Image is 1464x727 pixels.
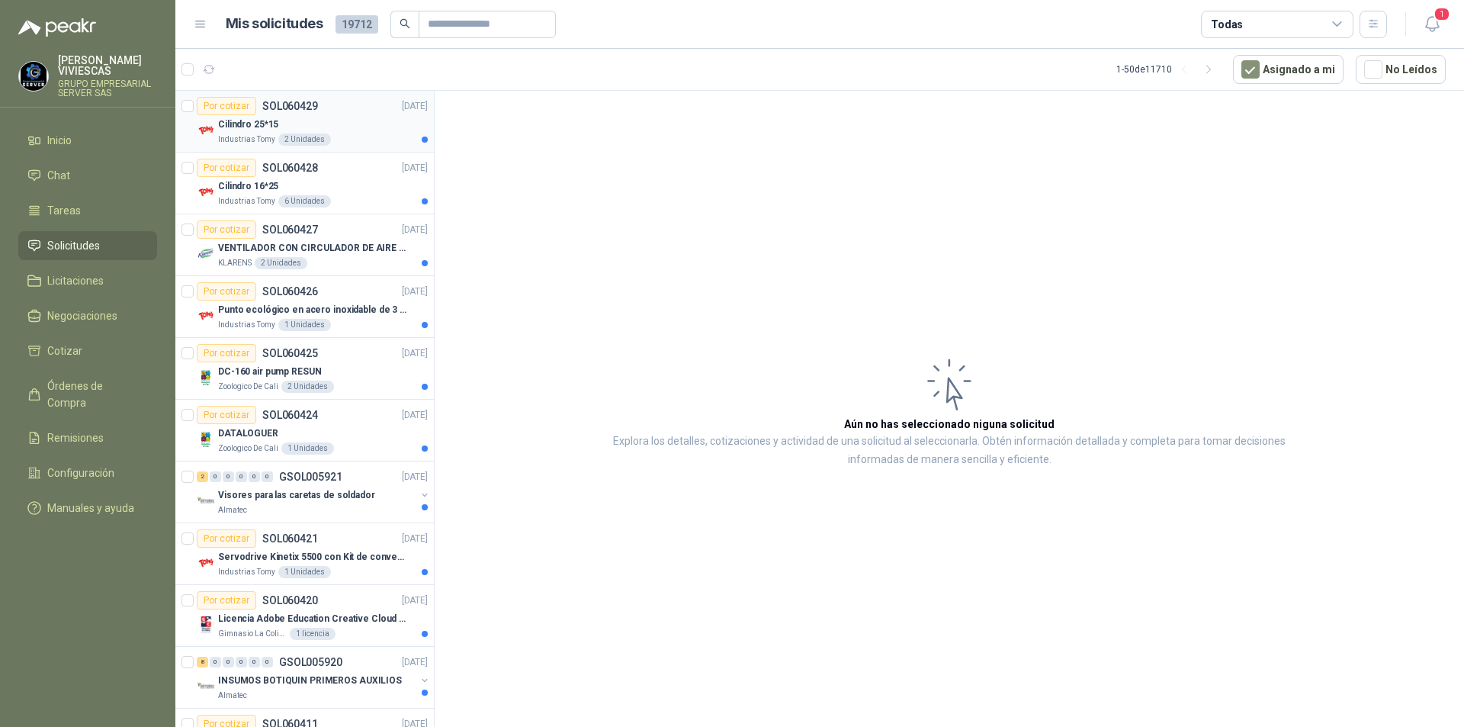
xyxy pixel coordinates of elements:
[218,612,408,626] p: Licencia Adobe Education Creative Cloud for enterprise license lab and classroom
[47,378,143,411] span: Órdenes de Compra
[218,488,375,503] p: Visores para las caretas de soldador
[47,465,114,481] span: Configuración
[175,214,434,276] a: Por cotizarSOL060427[DATE] Company LogoVENTILADOR CON CIRCULADOR DE AIRE MULTIPROPOSITO XPOWER DE...
[197,368,215,387] img: Company Logo
[236,657,247,667] div: 0
[197,220,256,239] div: Por cotizar
[402,594,428,608] p: [DATE]
[18,336,157,365] a: Cotizar
[218,133,275,146] p: Industrias Tomy
[278,319,331,331] div: 1 Unidades
[402,346,428,361] p: [DATE]
[402,532,428,546] p: [DATE]
[587,433,1311,469] p: Explora los detalles, cotizaciones y actividad de una solicitud al seleccionarla. Obtén informaci...
[249,657,260,667] div: 0
[197,591,256,610] div: Por cotizar
[281,381,334,393] div: 2 Unidades
[175,276,434,338] a: Por cotizarSOL060426[DATE] Company LogoPunto ecológico en acero inoxidable de 3 puestos, con capa...
[19,62,48,91] img: Company Logo
[218,566,275,578] p: Industrias Tomy
[218,195,275,207] p: Industrias Tomy
[278,566,331,578] div: 1 Unidades
[402,655,428,670] p: [DATE]
[197,282,256,301] div: Por cotizar
[402,408,428,423] p: [DATE]
[175,338,434,400] a: Por cotizarSOL060425[DATE] Company LogoDC-160 air pump RESUNZoologico De Cali2 Unidades
[197,97,256,115] div: Por cotizar
[197,406,256,424] div: Por cotizar
[218,690,247,702] p: Almatec
[262,533,318,544] p: SOL060421
[47,202,81,219] span: Tareas
[175,400,434,462] a: Por cotizarSOL060424[DATE] Company LogoDATALOGUERZoologico De Cali1 Unidades
[218,117,278,132] p: Cilindro 25*15
[47,132,72,149] span: Inicio
[218,381,278,393] p: Zoologico De Cali
[197,616,215,634] img: Company Logo
[18,231,157,260] a: Solicitudes
[218,365,321,379] p: DC-160 air pump RESUN
[175,585,434,647] a: Por cotizarSOL060420[DATE] Company LogoLicencia Adobe Education Creative Cloud for enterprise lic...
[197,159,256,177] div: Por cotizar
[197,529,256,548] div: Por cotizar
[197,121,215,140] img: Company Logo
[262,286,318,297] p: SOL060426
[197,554,215,572] img: Company Logo
[262,348,318,359] p: SOL060425
[290,628,335,640] div: 1 licencia
[218,241,408,256] p: VENTILADOR CON CIRCULADOR DE AIRE MULTIPROPOSITO XPOWER DE 14"
[262,162,318,173] p: SOL060428
[197,657,208,667] div: 8
[47,343,82,359] span: Cotizar
[279,471,342,482] p: GSOL005921
[197,468,431,516] a: 2 0 0 0 0 0 GSOL005921[DATE] Company LogoVisores para las caretas de soldadorAlmatec
[58,79,157,98] p: GRUPO EMPRESARIAL SERVER SAS
[210,471,221,482] div: 0
[218,179,278,194] p: Cilindro 16*25
[335,15,378,34] span: 19712
[197,430,215,449] img: Company Logo
[197,344,256,362] div: Por cotizar
[18,18,96,37] img: Logo peakr
[400,18,410,29] span: search
[218,674,402,688] p: INSUMOS BOTIQUIN PRIMEROS AUXILIOS
[402,161,428,175] p: [DATE]
[47,167,70,184] span: Chat
[18,301,157,330] a: Negociaciones
[278,133,331,146] div: 2 Unidades
[218,628,287,640] p: Gimnasio La Colina
[47,307,117,324] span: Negociaciones
[1418,11,1446,38] button: 1
[218,504,247,516] p: Almatec
[402,99,428,114] p: [DATE]
[844,416,1055,433] h3: Aún no has seleccionado niguna solicitud
[226,13,323,35] h1: Mis solicitudes
[210,657,221,667] div: 0
[402,285,428,299] p: [DATE]
[255,257,307,269] div: 2 Unidades
[1433,7,1450,21] span: 1
[218,303,408,317] p: Punto ecológico en acero inoxidable de 3 puestos, con capacidad para 53 Litros por cada división.
[197,307,215,325] img: Company Logo
[1233,55,1344,84] button: Asignado a mi
[18,126,157,155] a: Inicio
[18,266,157,295] a: Licitaciones
[262,224,318,235] p: SOL060427
[218,426,278,441] p: DATALOGUER
[1211,16,1243,33] div: Todas
[1116,57,1221,82] div: 1 - 50 de 11710
[262,471,273,482] div: 0
[197,492,215,510] img: Company Logo
[197,653,431,702] a: 8 0 0 0 0 0 GSOL005920[DATE] Company LogoINSUMOS BOTIQUIN PRIMEROS AUXILIOSAlmatec
[281,442,334,455] div: 1 Unidades
[223,471,234,482] div: 0
[197,183,215,201] img: Company Logo
[1356,55,1446,84] button: No Leídos
[47,429,104,446] span: Remisiones
[278,195,331,207] div: 6 Unidades
[47,237,100,254] span: Solicitudes
[223,657,234,667] div: 0
[262,410,318,420] p: SOL060424
[402,470,428,484] p: [DATE]
[262,595,318,606] p: SOL060420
